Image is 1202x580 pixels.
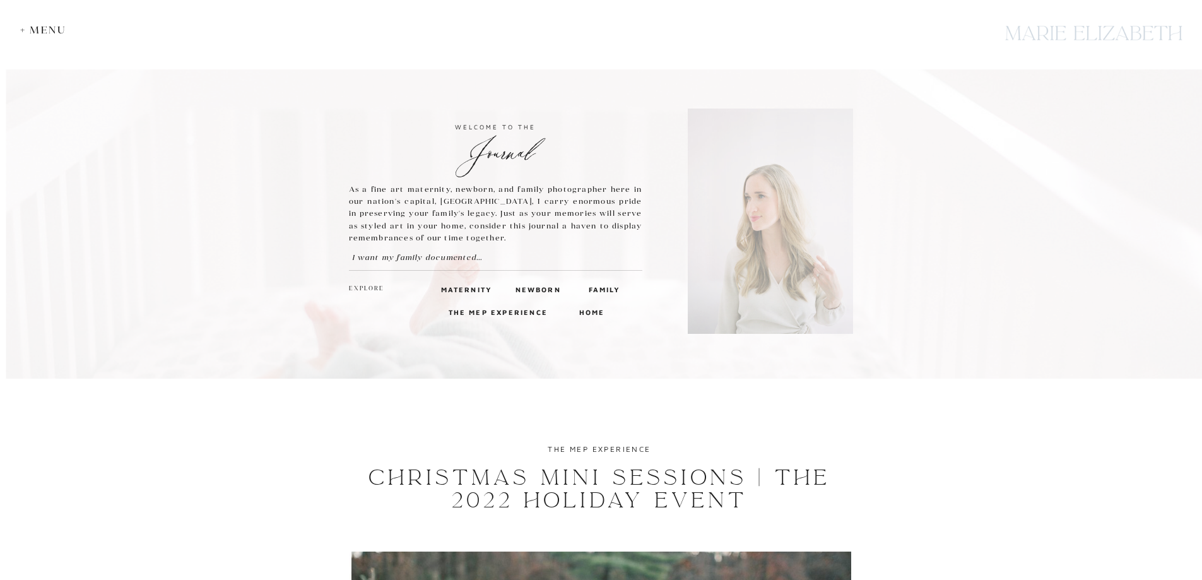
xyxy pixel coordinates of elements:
h2: explore [349,283,384,295]
p: As a fine art maternity, newborn, and family photographer here in our nation's capital, [GEOGRAPH... [349,183,642,244]
h3: welcome to the [349,121,642,133]
a: Christmas Mini Sessions | The 2022 Holiday Event [368,465,830,514]
a: home [579,306,603,317]
h2: Journal [349,135,642,157]
a: I want my family documented... [352,251,510,263]
a: The MEP Experience [449,306,551,317]
a: Family [589,283,619,295]
div: + Menu [20,24,73,36]
a: maternity [441,283,485,295]
a: The MEP Experience [548,444,651,454]
a: Newborn [516,283,558,295]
